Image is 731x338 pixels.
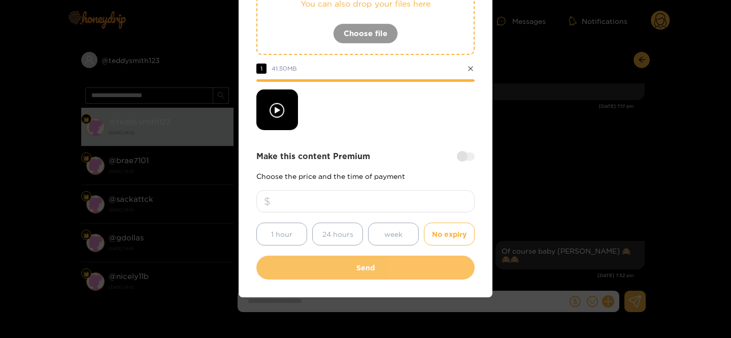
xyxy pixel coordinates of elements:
[384,228,403,240] span: week
[256,223,307,245] button: 1 hour
[271,228,292,240] span: 1 hour
[333,23,398,44] button: Choose file
[312,223,363,245] button: 24 hours
[256,172,475,180] p: Choose the price and the time of payment
[256,150,370,162] strong: Make this content Premium
[432,228,467,240] span: No expiry
[368,223,419,245] button: week
[256,256,475,280] button: Send
[322,228,353,240] span: 24 hours
[272,65,297,72] span: 41.50 MB
[256,64,267,74] span: 1
[424,223,475,245] button: No expiry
